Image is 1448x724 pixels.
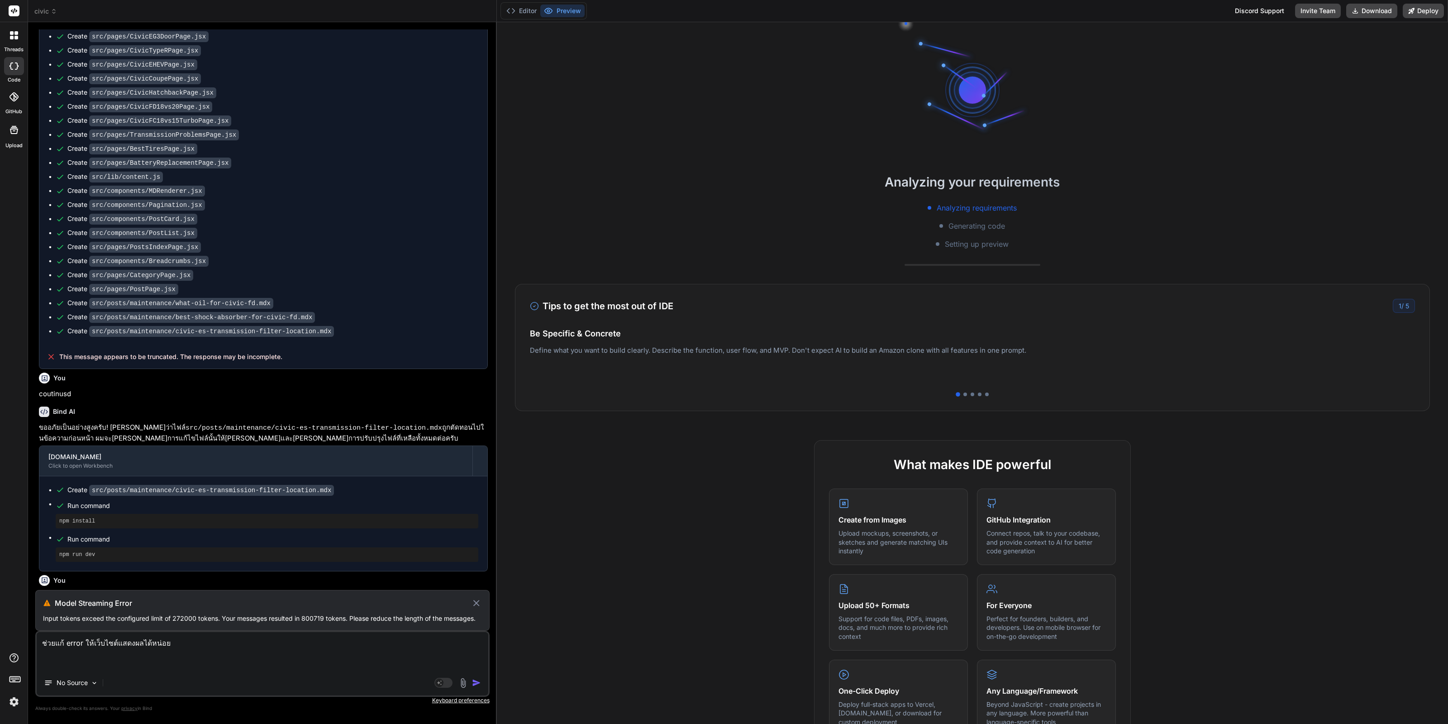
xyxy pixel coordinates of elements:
h6: You [53,576,66,585]
code: src/pages/CivicCoupePage.jsx [89,73,201,84]
code: src/pages/BatteryReplacementPage.jsx [89,158,231,168]
h4: Any Language/Framework [986,686,1106,696]
div: Create [67,256,209,266]
h6: You [53,374,66,383]
code: src/posts/maintenance/best-shock-absorber-for-civic-fd.mdx [89,312,315,323]
code: src/lib/content.js [89,172,163,182]
code: src/posts/maintenance/civic-es-transmission-filter-location.mdx [89,485,334,496]
h4: For Everyone [986,600,1106,611]
img: icon [472,678,481,687]
code: src/pages/TransmissionProblemsPage.jsx [89,129,239,140]
label: threads [4,46,24,53]
p: ขออภัยเป็นอย่างสูงครับ! [PERSON_NAME]ว่าไฟล์ ถูกตัดทอนไปในข้อความก่อนหน้า ผมจะ[PERSON_NAME]การแก้... [39,422,488,444]
div: Create [67,298,273,308]
code: src/components/PostCard.jsx [89,214,197,225]
span: privacy [121,705,138,711]
h4: One-Click Deploy [838,686,958,696]
div: Create [67,228,197,238]
img: Pick Models [90,679,98,687]
pre: npm install [59,518,475,525]
div: Create [67,326,334,336]
button: Download [1346,4,1397,18]
h4: GitHub Integration [986,514,1106,525]
code: src/pages/BestTiresPage.jsx [89,144,197,154]
div: Discord Support [1229,4,1290,18]
code: src/components/PostList.jsx [89,228,197,239]
h3: Tips to get the most out of IDE [530,299,673,313]
code: src/pages/CivicEG3DoorPage.jsx [89,31,209,42]
div: Create [67,144,197,153]
div: Create [67,172,163,182]
code: src/components/Breadcrumbs.jsx [89,256,209,267]
p: Input tokens exceed the configured limit of 272000 tokens. Your messages resulted in 800719 token... [43,614,482,623]
p: Support for code files, PDFs, images, docs, and much more to provide rich context [838,614,958,641]
h6: Bind AI [53,407,75,416]
button: Deploy [1403,4,1444,18]
div: Create [67,214,197,224]
code: src/components/MDRenderer.jsx [89,186,205,197]
code: src/posts/maintenance/what-oil-for-civic-fd.mdx [89,298,273,309]
code: src/posts/maintenance/civic-es-transmission-filter-location.mdx [89,326,334,337]
div: Create [67,158,231,168]
button: Preview [540,5,585,17]
img: settings [6,694,22,710]
p: Keyboard preferences [35,697,490,704]
code: src/components/Pagination.jsx [89,200,205,211]
div: Create [67,130,239,139]
code: src/pages/CivicFD18vs20Page.jsx [89,101,212,112]
div: Create [67,284,178,294]
span: civic [34,7,57,16]
span: Setting up preview [945,239,1009,249]
div: Create [67,116,231,125]
div: Create [67,32,209,41]
button: Invite Team [1295,4,1341,18]
span: Run command [67,501,478,510]
div: Create [67,200,205,210]
span: Run command [67,535,478,544]
div: Create [67,270,193,280]
div: Create [67,312,315,322]
div: Create [67,485,334,495]
label: code [8,76,20,84]
button: Editor [503,5,540,17]
h3: Model Streaming Error [55,598,472,609]
span: Analyzing requirements [937,202,1017,213]
div: / [1393,299,1415,313]
p: Always double-check its answers. Your in Bind [35,704,490,713]
button: [DOMAIN_NAME]Click to open Workbench [39,446,472,476]
div: [DOMAIN_NAME] [48,452,463,461]
code: src/pages/CivicHatchbackPage.jsx [89,87,216,98]
span: 1 [1399,302,1401,310]
code: src/posts/maintenance/civic-es-transmission-filter-location.mdx [186,424,442,432]
div: Create [67,102,212,111]
div: Create [67,46,201,55]
label: Upload [5,142,23,149]
span: Generating code [948,221,1005,231]
span: 5 [1405,302,1409,310]
code: src/pages/CivicTypeRPage.jsx [89,45,201,56]
p: Perfect for founders, builders, and developers. Use on mobile browser for on-the-go development [986,614,1106,641]
textarea: ช่วยแก้ error ให้เว็บไซต์แสดงผลได้หน่อย [37,632,488,670]
label: GitHub [5,108,22,115]
div: Create [67,74,201,83]
h4: Create from Images [838,514,958,525]
p: Connect repos, talk to your codebase, and provide context to AI for better code generation [986,529,1106,556]
h4: Upload 50+ Formats [838,600,958,611]
p: No Source [57,678,88,687]
code: src/pages/PostPage.jsx [89,284,178,295]
div: Create [67,88,216,97]
h4: Be Specific & Concrete [530,327,1415,340]
h2: Analyzing your requirements [497,173,1448,192]
div: Create [67,242,201,252]
code: src/pages/CivicFC18vs15TurboPage.jsx [89,115,231,126]
pre: npm run dev [59,551,475,558]
span: This message appears to be truncated. The response may be incomplete. [59,352,282,361]
code: src/pages/CategoryPage.jsx [89,270,193,281]
p: Upload mockups, screenshots, or sketches and generate matching UIs instantly [838,529,958,556]
img: attachment [458,678,468,688]
div: Create [67,186,205,196]
p: coutinusd [39,389,488,399]
code: src/pages/PostsIndexPage.jsx [89,242,201,253]
div: Click to open Workbench [48,462,463,470]
h2: What makes IDE powerful [829,455,1116,474]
